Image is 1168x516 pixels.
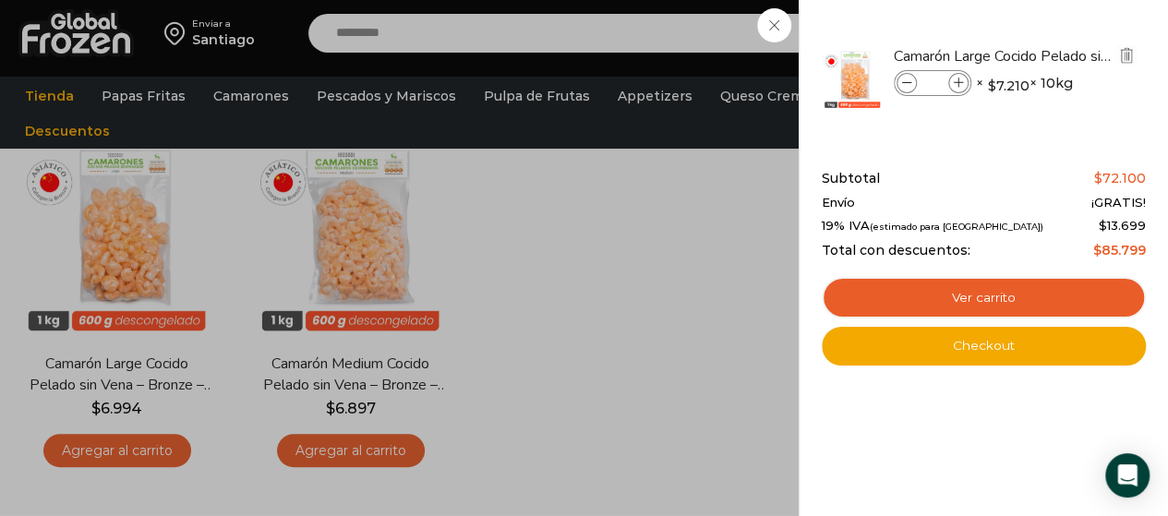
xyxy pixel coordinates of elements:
span: $ [988,77,996,95]
input: Product quantity [919,73,946,93]
small: (estimado para [GEOGRAPHIC_DATA]) [870,222,1043,232]
span: Envío [822,196,855,210]
a: Checkout [822,327,1146,366]
span: $ [1099,218,1107,233]
span: × × 10kg [976,70,1073,96]
span: 13.699 [1099,218,1146,233]
bdi: 72.100 [1094,170,1146,186]
div: Open Intercom Messenger [1105,453,1150,498]
img: Eliminar Camarón Large Cocido Pelado sin Vena - Bronze - Caja 10 kg del carrito [1118,47,1135,64]
span: Total con descuentos: [822,243,970,258]
a: Eliminar Camarón Large Cocido Pelado sin Vena - Bronze - Caja 10 kg del carrito [1116,45,1137,68]
span: ¡GRATIS! [1091,196,1146,210]
a: Camarón Large Cocido Pelado sin Vena - Bronze - Caja 10 kg [894,46,1114,66]
a: Ver carrito [822,277,1146,319]
span: 19% IVA [822,219,1043,234]
bdi: 7.210 [988,77,1030,95]
span: $ [1093,242,1102,258]
span: Subtotal [822,171,880,186]
bdi: 85.799 [1093,242,1146,258]
span: $ [1094,170,1102,186]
